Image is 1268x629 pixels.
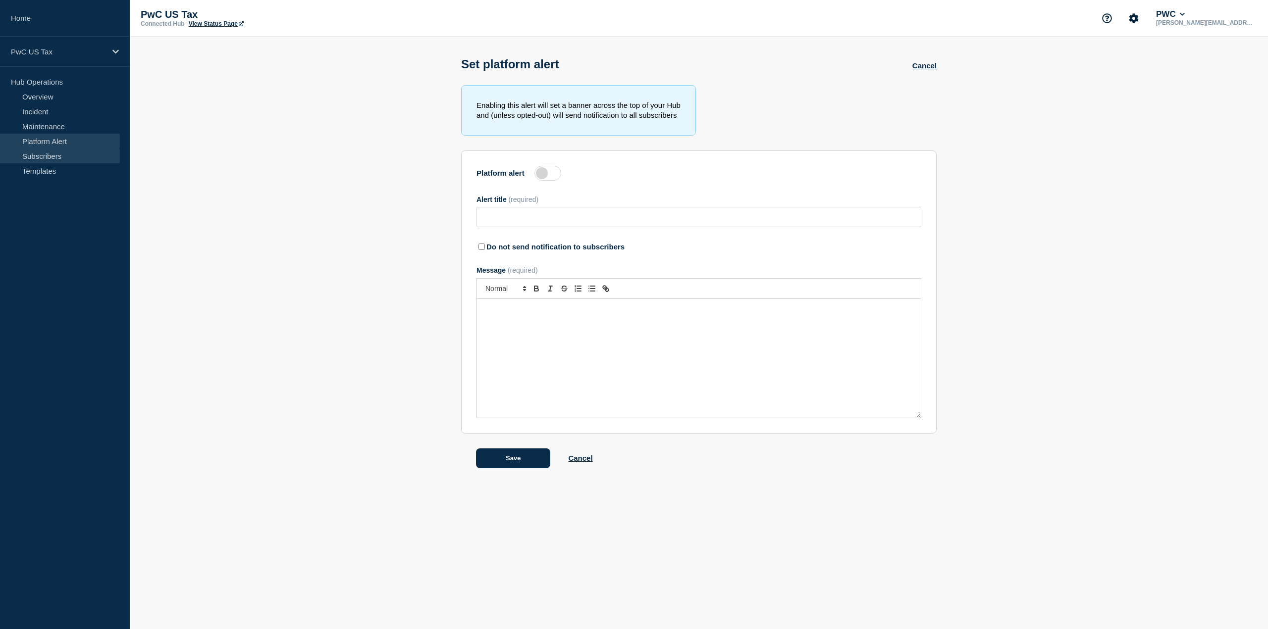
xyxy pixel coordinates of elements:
span: (required) [508,195,538,203]
div: Enabling this alert will set a banner across the top of your Hub and (unless opted-out) will send... [461,85,696,136]
button: Toggle italic text [543,283,557,294]
label: Platform alert [476,169,525,177]
a: View Status Page [189,20,244,27]
a: Cancel [912,61,937,70]
div: Message [476,266,921,274]
button: Save [476,448,550,468]
input: Do not send notification to subscribers [478,243,485,250]
p: PwC US Tax [11,48,106,56]
a: Cancel [568,454,592,462]
p: [PERSON_NAME][EMAIL_ADDRESS][PERSON_NAME][DOMAIN_NAME] [1154,19,1257,26]
button: Toggle bulleted list [585,283,599,294]
button: Toggle ordered list [571,283,585,294]
button: PWC [1154,9,1187,19]
h1: Set platform alert [461,57,559,71]
button: Toggle link [599,283,613,294]
button: Account settings [1123,8,1144,29]
button: Toggle strikethrough text [557,283,571,294]
input: Alert title [476,207,921,227]
button: Support [1097,8,1117,29]
div: Alert title [476,195,921,203]
label: Do not send notification to subscribers [486,242,625,251]
div: Message [477,299,921,418]
p: Connected Hub [141,20,185,27]
button: Toggle bold text [529,283,543,294]
span: (required) [508,266,538,274]
span: Font size [481,283,529,294]
p: PwC US Tax [141,9,339,20]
